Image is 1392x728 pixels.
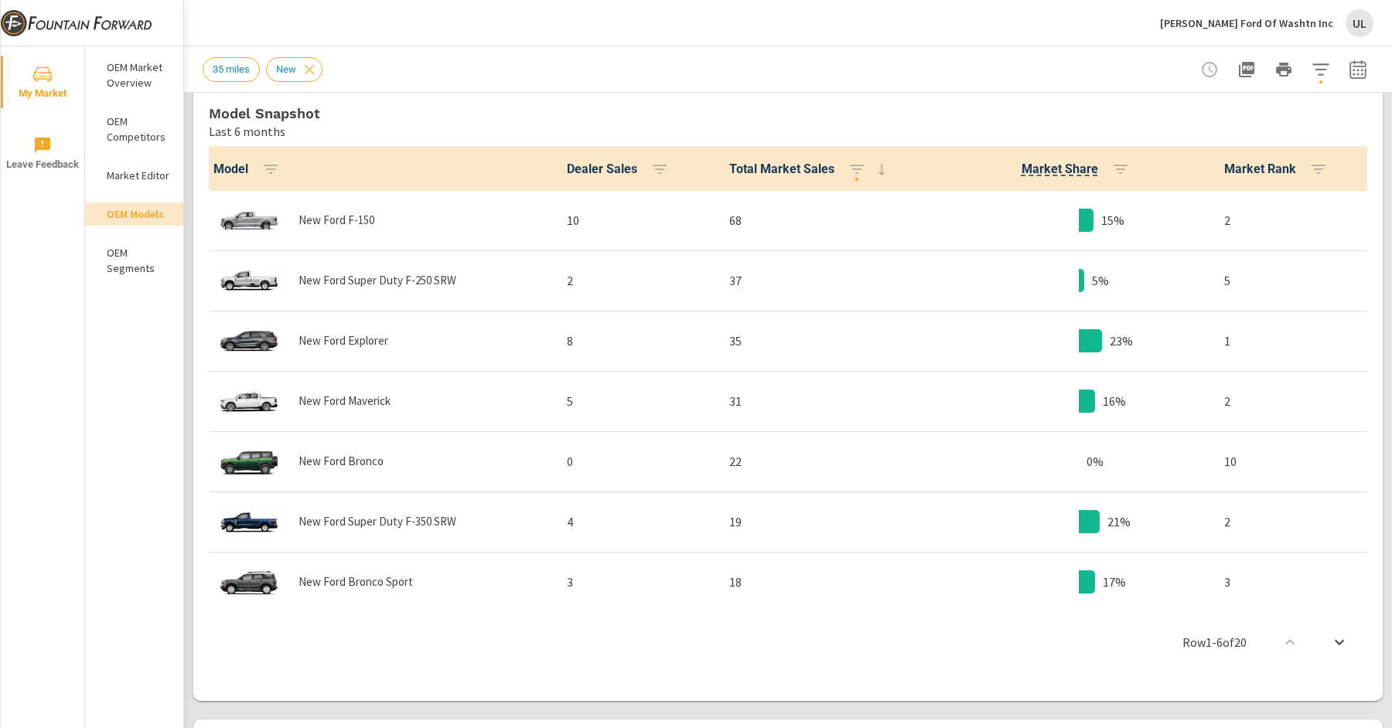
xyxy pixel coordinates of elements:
[299,575,413,589] p: New Ford Bronco Sport
[299,334,388,348] p: New Ford Explorer
[85,56,183,94] div: OEM Market Overview
[1321,624,1358,661] button: scroll to bottom
[299,394,391,408] p: New Ford Maverick
[1224,332,1364,350] p: 1
[203,63,259,75] span: 35 miles
[1110,332,1133,350] p: 23%
[1,46,84,189] div: nav menu
[266,57,322,82] div: New
[729,392,933,410] p: 31
[1160,16,1333,30] p: [PERSON_NAME] Ford Of Washtn Inc
[218,318,280,364] img: glamour
[299,454,384,468] p: New Ford Bronco
[1224,452,1364,471] p: 10
[267,63,305,75] span: New
[218,197,280,243] img: glamour
[107,60,171,90] p: OEM Market Overview
[1092,271,1109,290] p: 5%
[729,573,933,591] p: 18
[209,122,285,141] p: Last 6 months
[107,245,171,276] p: OEM Segments
[1224,573,1364,591] p: 3
[1087,452,1104,471] p: 0%
[567,271,705,290] p: 2
[218,378,280,424] img: glamour
[107,168,171,183] p: Market Editor
[567,512,705,531] p: 4
[729,271,933,290] p: 37
[729,512,933,531] p: 19
[1224,512,1364,531] p: 2
[218,438,280,485] img: glamour
[1343,54,1373,85] button: Select Date Range
[213,160,286,179] span: Model
[299,213,374,227] p: New Ford F-150
[1101,211,1124,230] p: 15%
[729,332,933,350] p: 35
[729,160,891,179] span: Total Market Sales
[567,160,675,179] span: Dealer Sales
[1224,271,1364,290] p: 5
[85,164,183,187] div: Market Editor
[85,241,183,280] div: OEM Segments
[1346,9,1373,37] div: UL
[218,559,280,605] img: glamour
[567,392,705,410] p: 5
[299,515,456,529] p: New Ford Super Duty F-350 SRW
[107,114,171,145] p: OEM Competitors
[299,274,456,287] p: New Ford Super Duty F-250 SRW
[1022,160,1098,179] span: Model Sales / Total Market Sales. [Market = within dealer PMA (or 60 miles if no PMA is defined) ...
[209,105,320,121] h5: Model Snapshot
[107,206,171,222] p: OEM Models
[567,573,705,591] p: 3
[5,136,80,174] span: Leave Feedback
[1107,512,1131,531] p: 21%
[85,110,183,148] div: OEM Competitors
[218,498,280,545] img: glamour
[567,452,705,471] p: 0
[1103,392,1126,410] p: 16%
[85,202,183,226] div: OEM Models
[1231,54,1262,85] button: "Export Report to PDF"
[1224,160,1334,179] span: Market Rank
[1182,633,1247,651] p: Row 1 - 6 of 20
[1103,573,1126,591] p: 17%
[1022,160,1136,179] span: Market Share
[567,211,705,230] p: 10
[729,211,933,230] p: 68
[1305,54,1336,85] button: Apply Filters
[5,65,80,103] span: My Market
[729,452,933,471] p: 22
[567,332,705,350] p: 8
[1224,392,1364,410] p: 2
[1224,211,1364,230] p: 2
[218,257,280,304] img: glamour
